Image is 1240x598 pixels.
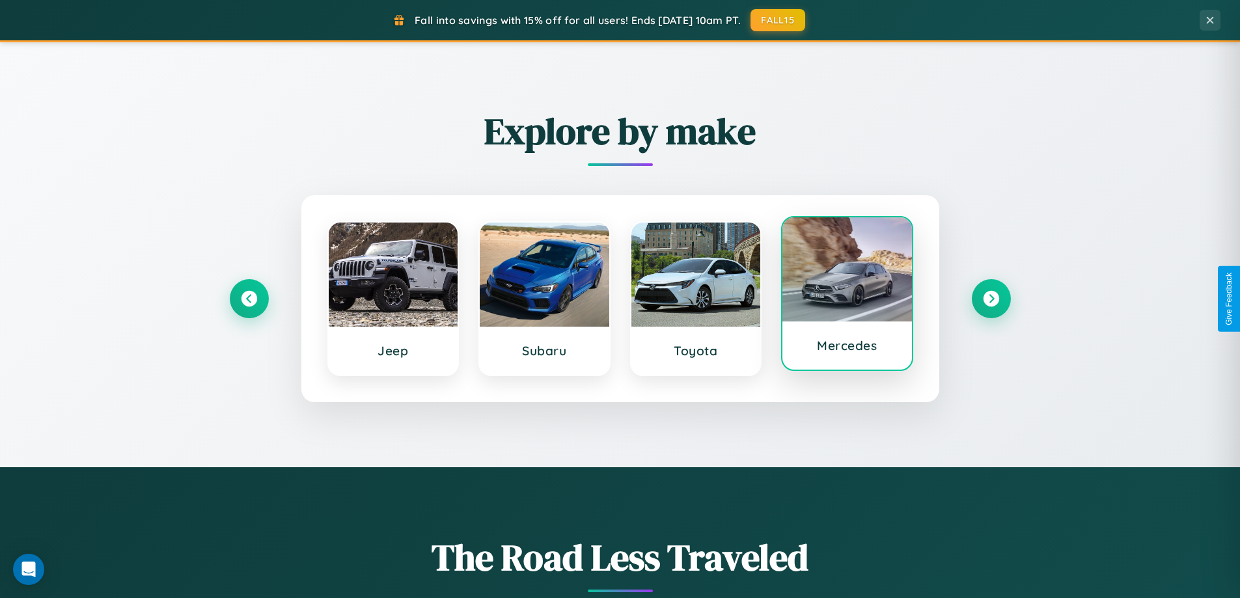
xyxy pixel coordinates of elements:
[415,14,741,27] span: Fall into savings with 15% off for all users! Ends [DATE] 10am PT.
[751,9,805,31] button: FALL15
[230,106,1011,156] h2: Explore by make
[493,343,596,359] h3: Subaru
[230,532,1011,582] h1: The Road Less Traveled
[1224,273,1233,325] div: Give Feedback
[795,338,899,353] h3: Mercedes
[342,343,445,359] h3: Jeep
[13,554,44,585] div: Open Intercom Messenger
[644,343,748,359] h3: Toyota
